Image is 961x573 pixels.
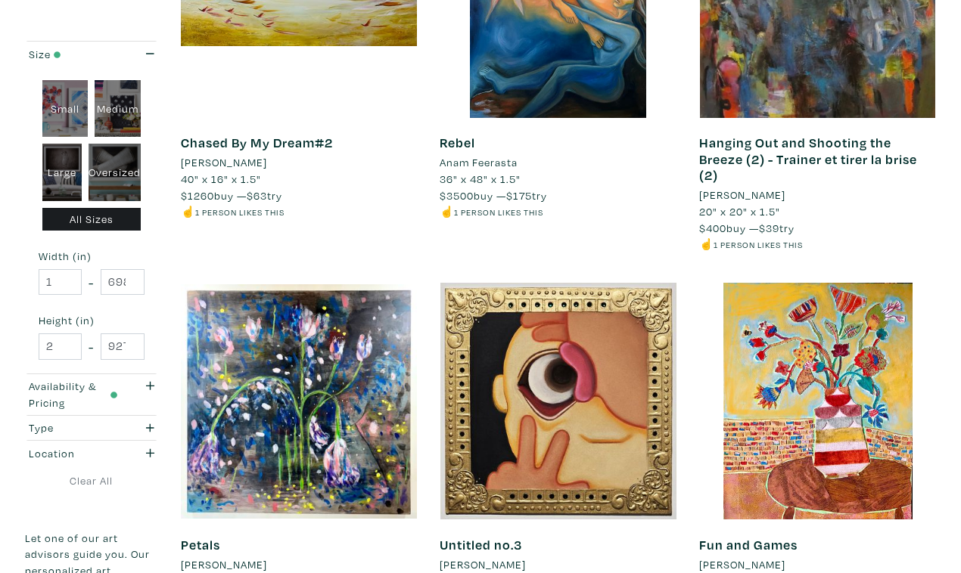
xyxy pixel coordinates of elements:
small: 1 person likes this [714,239,803,250]
span: $400 [699,221,726,235]
a: [PERSON_NAME] [699,556,936,573]
a: Chased By My Dream#2 [181,134,333,151]
li: ☝️ [699,236,936,252]
button: Location [25,441,158,466]
li: [PERSON_NAME] [699,187,785,203]
small: Width (in) [39,251,145,262]
button: Availability & Pricing [25,374,158,415]
a: [PERSON_NAME] [181,154,418,171]
span: $1260 [181,188,214,203]
li: [PERSON_NAME] [699,556,785,573]
div: Oversized [89,144,141,201]
a: Hanging Out and Shooting the Breeze (2) - Trainer et tirer la brise (2) [699,134,917,184]
span: $175 [506,188,532,203]
li: [PERSON_NAME] [181,154,267,171]
li: Anam Feerasta [440,154,518,171]
span: - [89,336,94,357]
span: 40" x 16" x 1.5" [181,172,261,186]
a: Petals [181,536,220,553]
small: 1 person likes this [195,206,285,218]
span: buy — try [440,188,547,203]
span: $63 [247,188,267,203]
a: Rebel [440,134,475,151]
span: 20" x 20" x 1.5" [699,204,780,218]
a: [PERSON_NAME] [181,556,418,573]
li: ☝️ [181,203,418,220]
div: Size [29,46,117,63]
li: [PERSON_NAME] [181,556,267,573]
div: All Sizes [42,208,142,231]
span: $3500 [440,188,474,203]
button: Size [25,42,158,67]
span: 36" x 48" x 1.5" [440,172,521,186]
span: - [89,272,94,293]
div: Type [29,420,117,436]
div: Medium [95,80,141,138]
span: buy — try [181,188,282,203]
a: Clear All [25,472,158,489]
li: [PERSON_NAME] [440,556,526,573]
span: buy — try [699,221,795,235]
a: [PERSON_NAME] [699,187,936,203]
button: Type [25,416,158,441]
div: Availability & Pricing [29,378,117,410]
span: $39 [759,221,779,235]
a: [PERSON_NAME] [440,556,676,573]
a: Anam Feerasta [440,154,676,171]
small: Height (in) [39,315,145,326]
div: Large [42,144,82,201]
div: Small [42,80,89,138]
a: Untitled no.3 [440,536,522,553]
li: ☝️ [440,203,676,220]
a: Fun and Games [699,536,798,553]
small: 1 person likes this [454,206,543,218]
div: Location [29,445,117,462]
